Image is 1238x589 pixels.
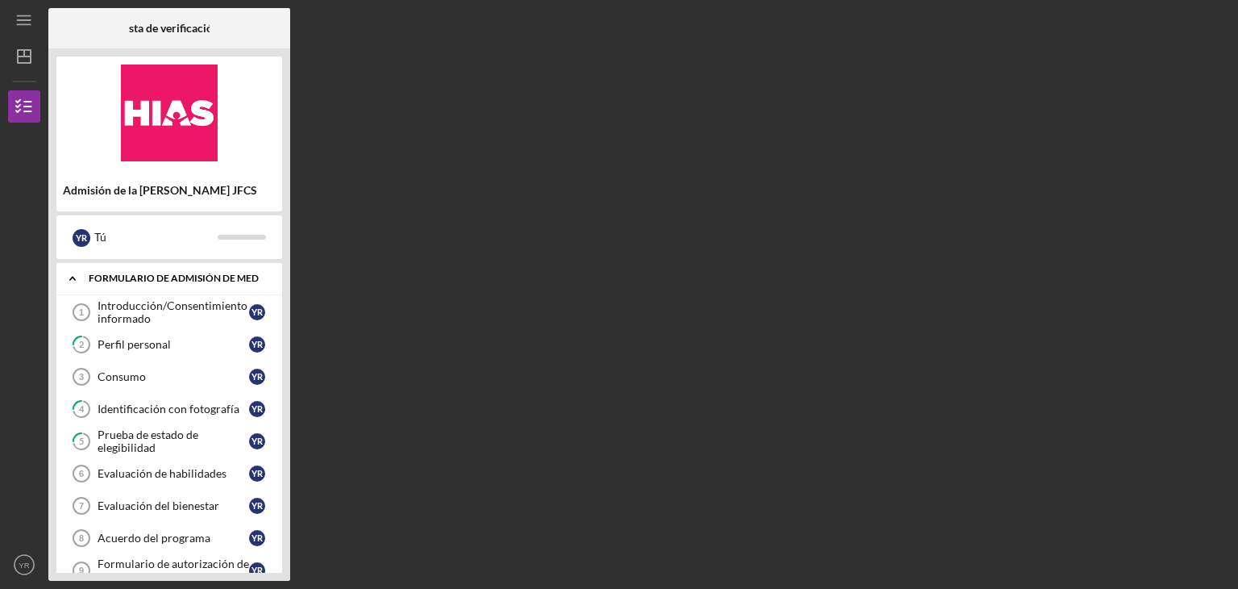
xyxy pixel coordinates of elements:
[251,307,257,317] font: Y
[79,501,84,511] tspan: 7
[64,328,274,361] a: 2Perfil personalYR
[257,468,263,478] font: R
[257,500,263,511] font: R
[79,372,84,382] tspan: 3
[120,21,219,35] font: Lista de verificación
[98,337,171,351] font: Perfil personal
[98,370,146,383] font: Consumo
[251,436,257,446] font: Y
[251,468,257,478] font: Y
[251,371,257,382] font: Y
[98,466,226,480] font: Evaluación de habilidades
[257,403,263,414] font: R
[64,457,274,490] a: 6Evaluación de habilidadesYR
[8,549,40,581] button: YR
[98,299,247,325] font: Introducción/Consentimiento informado
[98,557,249,583] font: Formulario de autorización de fotografías
[251,339,257,349] font: Y
[64,425,274,457] a: 5Prueba de estado de elegibilidadYR
[81,232,87,243] font: R
[257,436,263,446] font: R
[257,371,263,382] font: R
[64,296,274,328] a: 1Introducción/Consentimiento informadoYR
[79,307,84,317] tspan: 1
[79,340,84,350] tspan: 2
[251,500,257,511] font: Y
[94,230,106,244] font: Tú
[251,403,257,414] font: Y
[64,393,274,425] a: 4Identificación con fotografíaYR
[64,554,274,587] a: 9Formulario de autorización de fotografíasYR
[98,499,219,512] font: Evaluación del bienestar
[79,437,84,447] tspan: 5
[251,533,257,543] font: Y
[79,404,85,415] tspan: 4
[257,565,263,575] font: R
[251,565,257,575] font: Y
[79,566,84,575] tspan: 9
[64,490,274,522] a: 7Evaluación del bienestarYR
[79,533,84,543] tspan: 8
[56,65,282,161] img: Logotipo del producto
[98,402,239,416] font: Identificación con fotografía
[89,272,259,284] font: Formulario de admisión de MED
[98,531,210,545] font: Acuerdo del programa
[63,183,257,197] font: Admisión de la [PERSON_NAME] JFCS
[64,522,274,554] a: 8Acuerdo del programaYR
[98,428,198,454] font: Prueba de estado de elegibilidad
[76,232,81,243] font: Y
[257,533,263,543] font: R
[64,361,274,393] a: 3ConsumoYR
[257,339,263,349] font: R
[79,469,84,478] tspan: 6
[19,561,29,570] text: YR
[257,307,263,317] font: R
